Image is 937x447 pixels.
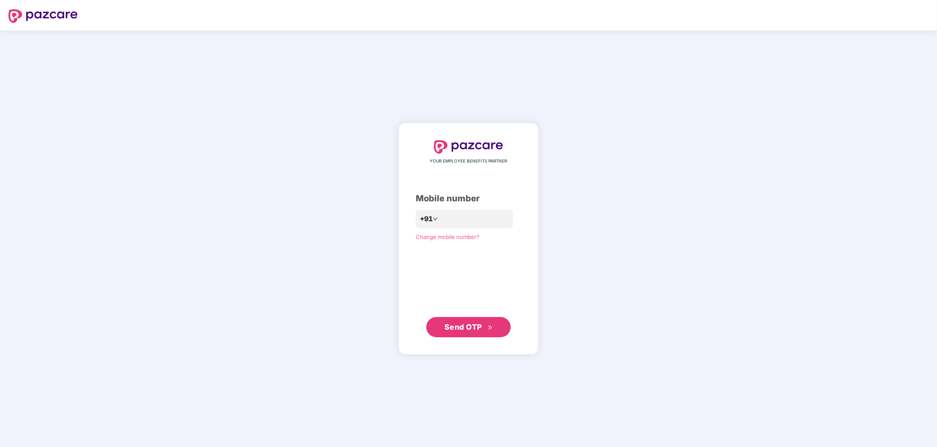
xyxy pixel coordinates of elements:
button: Send OTPdouble-right [426,317,511,337]
img: logo [434,140,503,154]
a: Change mobile number? [416,233,479,240]
img: logo [8,9,78,23]
div: Mobile number [416,192,521,205]
span: YOUR EMPLOYEE BENEFITS PARTNER [430,158,507,165]
span: double-right [487,325,493,331]
span: down [433,217,438,222]
span: +91 [420,214,433,224]
span: Send OTP [444,322,482,331]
